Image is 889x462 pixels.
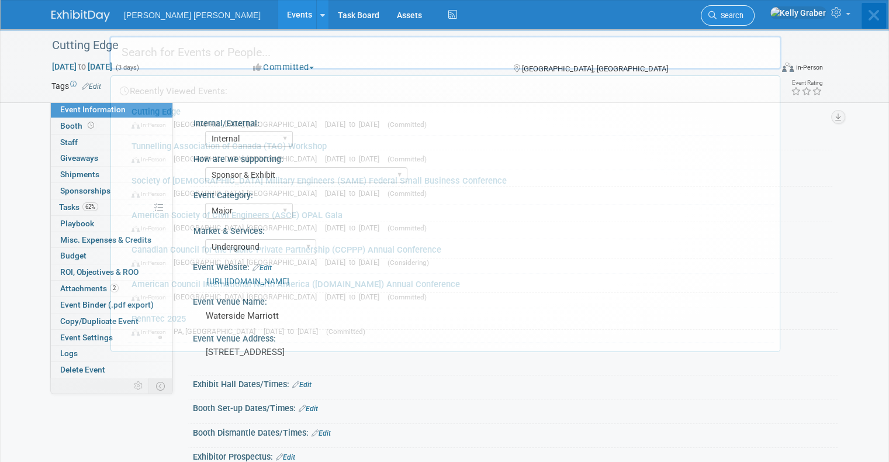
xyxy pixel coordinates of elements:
[132,190,171,198] span: In-Person
[174,258,323,267] span: [GEOGRAPHIC_DATA], [GEOGRAPHIC_DATA]
[388,155,427,163] span: (Committed)
[174,120,323,129] span: [GEOGRAPHIC_DATA], [GEOGRAPHIC_DATA]
[388,293,427,301] span: (Committed)
[126,101,774,135] a: Cutting Edge In-Person [GEOGRAPHIC_DATA], [GEOGRAPHIC_DATA] [DATE] to [DATE] (Committed)
[126,170,774,204] a: Society of [DEMOGRAPHIC_DATA] Military Engineers (SAME) Federal Small Business Conference In-Pers...
[325,258,385,267] span: [DATE] to [DATE]
[325,223,385,232] span: [DATE] to [DATE]
[132,225,171,232] span: In-Person
[325,154,385,163] span: [DATE] to [DATE]
[126,205,774,239] a: American Society of Civil Engineers (ASCE) OPAL Gala In-Person [GEOGRAPHIC_DATA], [GEOGRAPHIC_DAT...
[388,189,427,198] span: (Committed)
[326,327,365,336] span: (Committed)
[174,327,261,336] span: PA, [GEOGRAPHIC_DATA]
[174,189,323,198] span: [GEOGRAPHIC_DATA], [GEOGRAPHIC_DATA]
[132,328,171,336] span: In-Person
[388,120,427,129] span: (Committed)
[132,294,171,301] span: In-Person
[325,292,385,301] span: [DATE] to [DATE]
[264,327,324,336] span: [DATE] to [DATE]
[132,121,171,129] span: In-Person
[325,120,385,129] span: [DATE] to [DATE]
[132,259,171,267] span: In-Person
[117,76,774,101] div: Recently Viewed Events:
[109,36,781,70] input: Search for Events or People...
[132,156,171,163] span: In-Person
[126,239,774,273] a: Canadian Council for the Public-Private Partnership (CCPPP) Annual Conference In-Person [GEOGRAPH...
[126,274,774,308] a: American Council International North America ([DOMAIN_NAME]) Annual Conference In-Person [GEOGRAP...
[174,292,323,301] span: [GEOGRAPHIC_DATA], [GEOGRAPHIC_DATA]
[174,223,323,232] span: [GEOGRAPHIC_DATA], [GEOGRAPHIC_DATA]
[325,189,385,198] span: [DATE] to [DATE]
[388,258,429,267] span: (Considering)
[388,224,427,232] span: (Committed)
[126,308,774,342] a: PennTec 2025 In-Person PA, [GEOGRAPHIC_DATA] [DATE] to [DATE] (Committed)
[174,154,323,163] span: [GEOGRAPHIC_DATA], [GEOGRAPHIC_DATA]
[126,136,774,170] a: Tunnelling Association of Canada (TAC) Workshop In-Person [GEOGRAPHIC_DATA], [GEOGRAPHIC_DATA] [D...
